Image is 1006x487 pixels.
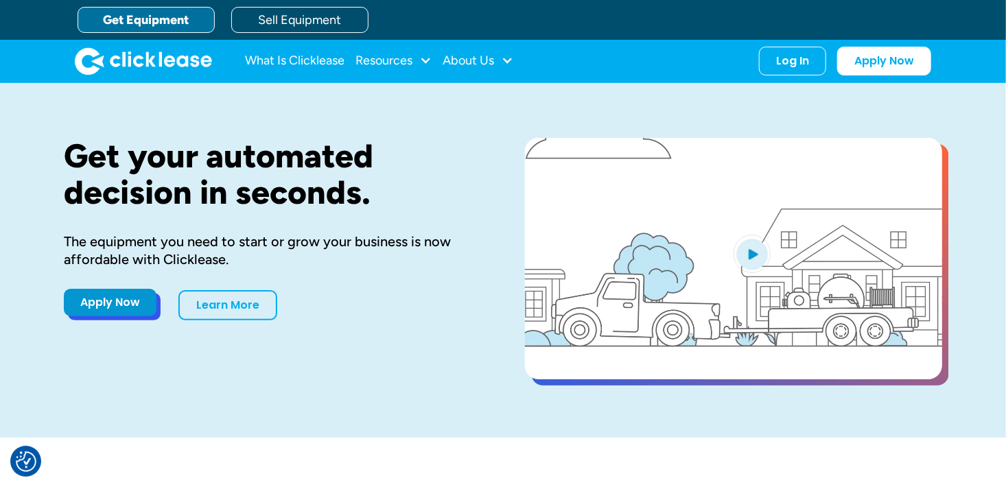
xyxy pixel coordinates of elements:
a: open lightbox [525,138,942,379]
h1: Get your automated decision in seconds. [64,138,481,211]
a: Learn More [178,290,277,320]
a: Apply Now [64,289,156,316]
div: Log In [776,54,809,68]
a: Sell Equipment [231,7,369,33]
img: Blue play button logo on a light blue circular background [734,235,771,273]
a: Apply Now [837,47,931,75]
button: Consent Preferences [16,451,36,472]
div: About Us [443,47,513,75]
div: Resources [355,47,432,75]
a: What Is Clicklease [245,47,344,75]
img: Clicklease logo [75,47,212,75]
div: The equipment you need to start or grow your business is now affordable with Clicklease. [64,233,481,268]
img: Revisit consent button [16,451,36,472]
a: Get Equipment [78,7,215,33]
a: home [75,47,212,75]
